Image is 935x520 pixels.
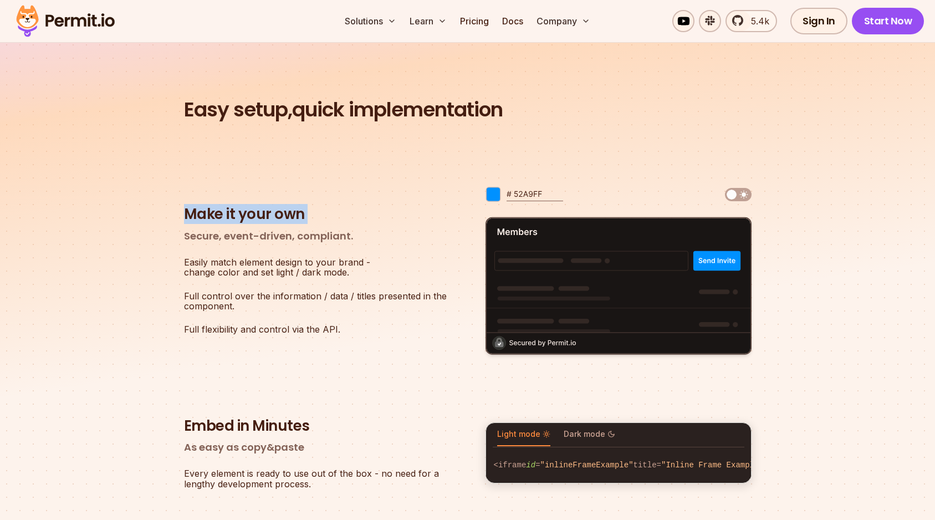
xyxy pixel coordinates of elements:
[184,468,450,489] p: Every element is ready to use out of the box - no need for a lengthy development process.
[184,324,450,334] p: Full flexibility and control via the API.
[744,16,769,26] span: 5.4k
[497,430,550,439] span: Light mode
[184,291,450,312] p: Full control over the information / data / titles presented in the component.
[184,205,450,224] h3: Make it your own
[532,12,595,30] button: Company
[852,8,924,34] a: Start Now
[540,461,633,470] span: "inlineFrameExample"
[184,440,450,455] p: As easy as copy&paste
[498,12,528,30] a: Docs
[564,430,615,439] span: Dark mode
[725,10,777,32] a: 5.4k
[184,257,450,278] p: change color and set light / dark mode.
[184,228,450,244] p: Secure, event-driven, compliant.
[456,12,493,30] a: Pricing
[11,2,120,40] img: Permit logo
[790,8,847,34] a: Sign In
[661,461,764,470] span: "Inline Frame Example"
[526,461,535,470] span: id
[486,452,751,478] code: <iframe = title= width= height= src=
[184,97,752,123] h2: quick implementation
[184,417,450,436] h3: Embed in Minutes
[184,257,450,267] span: Easily match element design to your brand -
[405,12,451,30] button: Learn
[184,95,292,124] span: Easy setup,
[340,12,401,30] button: Solutions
